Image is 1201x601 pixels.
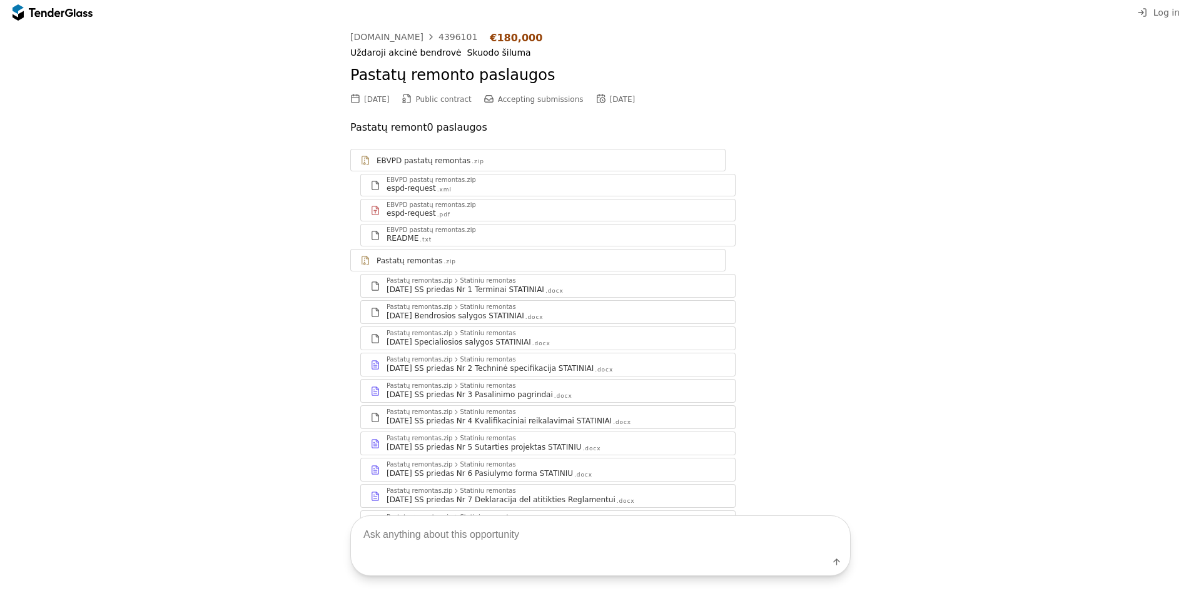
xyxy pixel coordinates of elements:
div: Statiniu remontas [460,435,515,442]
div: Statiniu remontas [460,356,515,363]
a: Pastatų remontas.zipStatiniu remontas[DATE] Specialiosios salygos STATINIAI.docx [360,326,736,350]
div: Pastatų remontas [377,256,443,266]
div: README [387,233,418,243]
div: Statiniu remontas [460,304,515,310]
div: .pdf [437,211,450,219]
div: Statiniu remontas [460,278,515,284]
div: Pastatų remontas.zip [387,488,452,494]
div: espd-request [387,183,436,193]
a: Pastatų remontas.zipStatiniu remontas[DATE] SS priedas Nr 5 Sutarties projektas STATINIU.docx [360,432,736,455]
div: .docx [595,366,613,374]
a: EBVPD pastatų remontas.zipespd-request.xml [360,174,736,196]
div: Pastatų remontas.zip [387,304,452,310]
span: Log in [1153,8,1180,18]
div: .zip [472,158,484,166]
div: [DOMAIN_NAME] [350,33,423,41]
div: .docx [532,340,550,348]
div: .docx [545,287,564,295]
div: Pastatų remontas.zip [387,383,452,389]
div: EBVPD pastatų remontas.zip [387,227,476,233]
div: Pastatų remontas.zip [387,330,452,336]
div: [DATE] SS priedas Nr 3 Pasalinimo pagrindai [387,390,553,400]
div: .zip [444,258,456,266]
button: Log in [1133,5,1183,21]
div: [DATE] Specialiosios salygos STATINIAI [387,337,531,347]
div: Statiniu remontas [460,462,515,468]
a: [DOMAIN_NAME]4396101 [350,32,477,42]
a: Pastatų remontas.zipStatiniu remontas[DATE] SS priedas Nr 2 Techninė specifikacija STATINIAI.docx [360,353,736,376]
div: .docx [583,445,601,453]
div: [DATE] Bendrosios salygos STATINIAI [387,311,524,321]
div: €180,000 [490,32,542,44]
a: Pastatų remontas.zipStatiniu remontas[DATE] SS priedas Nr 4 Kvalifikaciniai reikalavimai STATINIA... [360,405,736,429]
a: Pastatų remontas.zip [350,249,726,271]
div: .txt [420,236,432,244]
div: Pastatų remontas.zip [387,462,452,468]
a: EBVPD pastatų remontas.zip [350,149,726,171]
a: Pastatų remontas.zipStatiniu remontas[DATE] SS priedas Nr 7 Deklaracija del atitikties Reglamentu... [360,484,736,508]
div: [DATE] SS priedas Nr 2 Techninė specifikacija STATINIAI [387,363,594,373]
div: .xml [437,186,452,194]
div: Uždaroji akcinė bendrovė Skuodo šiluma [350,48,851,58]
div: [DATE] SS priedas Nr 4 Kvalifikaciniai reikalavimai STATINIAI [387,416,612,426]
div: [DATE] SS priedas Nr 5 Sutarties projektas STATINIU [387,442,582,452]
div: .docx [554,392,572,400]
div: Statiniu remontas [460,409,515,415]
a: Pastatų remontas.zipStatiniu remontas[DATE] Bendrosios salygos STATINIAI.docx [360,300,736,324]
h2: Pastatų remonto paslaugos [350,65,851,86]
a: Pastatų remontas.zipStatiniu remontas[DATE] SS priedas Nr 6 Pasiulymo forma STATINIU.docx [360,458,736,482]
div: EBVPD pastatų remontas.zip [387,177,476,183]
div: [DATE] SS priedas Nr 1 Terminai STATINIAI [387,285,544,295]
div: EBVPD pastatų remontas.zip [387,202,476,208]
a: Pastatų remontas.zipStatiniu remontas[DATE] SS priedas Nr 1 Terminai STATINIAI.docx [360,274,736,298]
p: Pastatų remont0 paslaugos [350,119,851,136]
div: 4396101 [438,33,477,41]
div: Statiniu remontas [460,330,515,336]
div: Pastatų remontas.zip [387,278,452,284]
a: EBVPD pastatų remontas.zipespd-request.pdf [360,199,736,221]
a: Pastatų remontas.zipStatiniu remontas[DATE] SS priedas Nr 3 Pasalinimo pagrindai.docx [360,379,736,403]
div: EBVPD pastatų remontas [377,156,470,166]
div: .docx [613,418,631,427]
span: Public contract [416,95,472,104]
div: [DATE] SS priedas Nr 6 Pasiulymo forma STATINIU [387,468,573,478]
div: Pastatų remontas.zip [387,356,452,363]
div: [DATE] [364,95,390,104]
div: espd-request [387,208,436,218]
a: EBVPD pastatų remontas.zipREADME.txt [360,224,736,246]
div: .docx [574,471,592,479]
span: Accepting submissions [498,95,584,104]
div: .docx [525,313,544,321]
div: Statiniu remontas [460,488,515,494]
div: Pastatų remontas.zip [387,435,452,442]
div: [DATE] [610,95,636,104]
div: Pastatų remontas.zip [387,409,452,415]
div: Statiniu remontas [460,383,515,389]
